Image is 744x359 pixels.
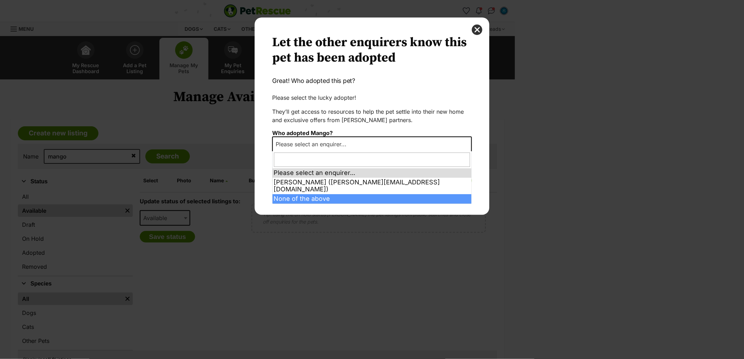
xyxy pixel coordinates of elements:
h2: Let the other enquirers know this pet has been adopted [272,35,472,66]
p: Great! Who adopted this pet? [272,76,472,85]
li: None of the above [273,194,471,204]
span: Please select an enquirer... [272,136,472,152]
li: Please select an enquirer... [273,168,471,178]
button: close [472,24,482,35]
p: They’ll get access to resources to help the pet settle into their new home and exclusive offers f... [272,107,472,124]
span: Please select an enquirer... [273,139,353,149]
p: Please select the lucky adopter! [272,93,472,102]
li: [PERSON_NAME] ([PERSON_NAME][EMAIL_ADDRESS][DOMAIN_NAME]) [273,178,471,194]
label: Who adopted Mango? [272,129,333,136]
